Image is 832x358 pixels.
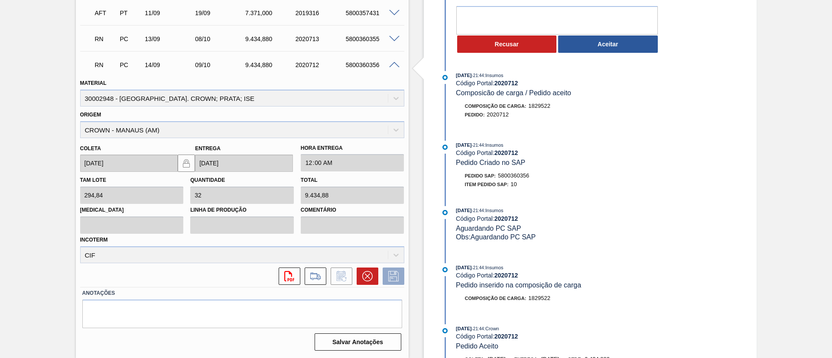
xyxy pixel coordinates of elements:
[352,268,378,285] div: Cancelar pedido
[80,177,106,183] label: Tam lote
[442,267,448,272] img: atual
[293,61,350,68] div: 2020712
[494,149,518,156] strong: 2020712
[472,73,484,78] span: - 21:44
[456,233,536,241] span: Obs: Aguardando PC SAP
[456,149,662,156] div: Código Portal:
[95,61,117,68] p: RN
[243,61,299,68] div: 9.434,880
[498,172,529,179] span: 5800360356
[456,215,662,222] div: Código Portal:
[465,173,496,178] span: Pedido SAP:
[494,215,518,222] strong: 2020712
[301,177,318,183] label: Total
[472,326,484,331] span: - 21:44
[494,333,518,340] strong: 2020712
[456,142,471,148] span: [DATE]
[456,326,471,331] span: [DATE]
[143,61,199,68] div: 14/09/2025
[181,158,192,168] img: locked
[456,333,662,340] div: Código Portal:
[442,145,448,150] img: atual
[293,10,350,16] div: 2019316
[293,35,350,42] div: 2020713
[456,281,581,289] span: Pedido inserido na composição de carga
[193,35,249,42] div: 08/10/2025
[457,35,557,53] button: Recusar
[456,80,662,87] div: Código Portal:
[93,29,119,48] div: Em renegociação
[243,10,299,16] div: 7.371,000
[82,287,402,300] label: Anotações
[510,181,517,187] span: 10
[472,143,484,148] span: - 21:44
[326,268,352,285] div: Informar alteração no pedido
[143,35,199,42] div: 13/09/2025
[300,268,326,285] div: Ir para Composição de Carga
[190,204,294,216] label: Linha de Produção
[465,182,509,187] span: Item pedido SAP:
[80,155,178,172] input: dd/mm/yyyy
[484,326,499,331] span: : Crown
[465,296,526,301] span: Composição de Carga :
[117,35,143,42] div: Pedido de Compra
[95,35,117,42] p: RN
[456,208,471,213] span: [DATE]
[484,142,504,148] span: : Insumos
[193,10,249,16] div: 19/09/2025
[456,265,471,270] span: [DATE]
[442,328,448,333] img: atual
[472,265,484,270] span: - 21:44
[301,204,404,216] label: Comentário
[456,73,471,78] span: [DATE]
[378,268,404,285] div: Salvar Pedido
[456,159,525,166] span: Pedido Criado no SAP
[143,10,199,16] div: 11/09/2025
[80,145,101,152] label: Coleta
[472,208,484,213] span: - 21:44
[315,333,401,351] button: Salvar Anotações
[487,111,509,118] span: 2020712
[528,103,550,109] span: 1829522
[442,75,448,80] img: atual
[193,61,249,68] div: 09/10/2025
[494,272,518,279] strong: 2020712
[465,103,526,109] span: Composição de Carga :
[344,10,400,16] div: 5800357431
[494,80,518,87] strong: 2020712
[80,80,107,86] label: Material
[484,208,504,213] span: : Insumos
[93,3,119,23] div: Aguardando Fornecimento
[456,272,662,279] div: Código Portal:
[243,35,299,42] div: 9.434,880
[195,145,221,152] label: Entrega
[528,295,550,301] span: 1829522
[344,61,400,68] div: 5800360356
[80,204,184,216] label: [MEDICAL_DATA]
[484,265,504,270] span: : Insumos
[80,112,101,118] label: Origem
[456,89,571,97] span: Composicão de carga / Pedido aceito
[117,10,143,16] div: Pedido de Transferência
[442,210,448,215] img: atual
[301,142,404,155] label: Hora Entrega
[190,177,225,183] label: Quantidade
[558,35,658,53] button: Aceitar
[117,61,143,68] div: Pedido de Compra
[178,155,195,172] button: locked
[465,112,485,117] span: Pedido :
[456,342,498,350] span: Pedido Aceito
[95,10,117,16] p: AFT
[344,35,400,42] div: 5800360355
[93,55,119,74] div: Em renegociação
[274,268,300,285] div: Abrir arquivo PDF
[456,225,521,232] span: Aguardando PC SAP
[195,155,293,172] input: dd/mm/yyyy
[484,73,504,78] span: : Insumos
[80,237,108,243] label: Incoterm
